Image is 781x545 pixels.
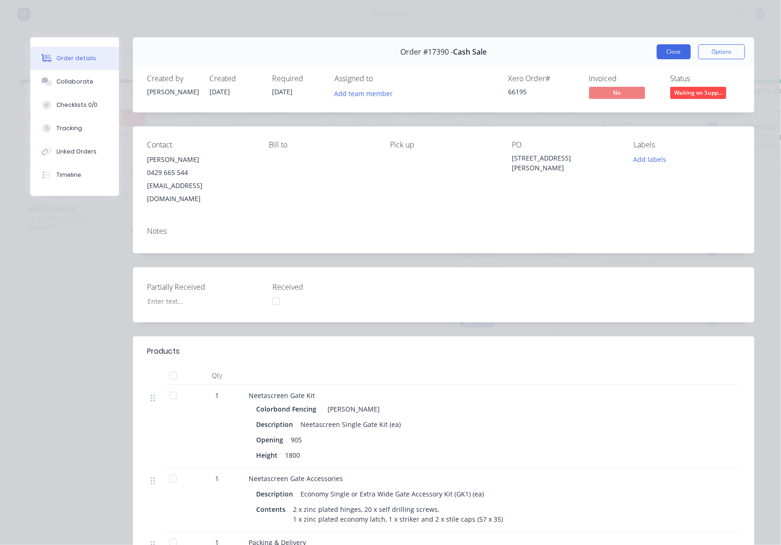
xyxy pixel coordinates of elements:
[297,487,488,501] div: Economy Single or Extra Wide Gate Accessory Kit (GK1) (ea)
[335,87,398,99] button: Add team member
[272,87,293,96] span: [DATE]
[147,140,254,149] div: Contact
[56,124,82,133] div: Tracking
[30,140,119,163] button: Linked Orders
[297,418,404,431] div: Neetascreen Single Gate Kit (ea)
[628,153,671,166] button: Add labels
[147,179,254,205] div: [EMAIL_ADDRESS][DOMAIN_NAME]
[272,74,323,83] div: Required
[56,77,93,86] div: Collaborate
[30,47,119,70] button: Order details
[147,87,198,97] div: [PERSON_NAME]
[215,391,219,400] span: 1
[189,366,245,385] div: Qty
[209,74,261,83] div: Created
[657,44,691,59] button: Close
[269,140,376,149] div: Bill to
[147,153,254,205] div: [PERSON_NAME]0429 665 544[EMAIL_ADDRESS][DOMAIN_NAME]
[215,474,219,483] span: 1
[256,448,281,462] div: Height
[401,48,453,56] span: Order #17390 -
[56,54,96,63] div: Order details
[256,503,289,516] div: Contents
[249,474,343,483] span: Neetascreen Gate Accessories
[256,418,297,431] div: Description
[30,163,119,187] button: Timeline
[147,74,198,83] div: Created by
[249,391,315,400] span: Neetascreen Gate Kit
[147,346,180,357] div: Products
[390,140,497,149] div: Pick up
[30,70,119,93] button: Collaborate
[589,74,659,83] div: Invoiced
[56,101,98,109] div: Checklists 0/0
[670,87,726,101] button: Waiting on Supp...
[670,87,726,98] span: Waiting on Supp...
[335,74,428,83] div: Assigned to
[329,87,398,99] button: Add team member
[56,171,81,179] div: Timeline
[508,87,578,97] div: 66195
[147,227,740,236] div: Notes
[512,153,619,173] div: [STREET_ADDRESS][PERSON_NAME]
[30,117,119,140] button: Tracking
[324,402,380,416] div: [PERSON_NAME]
[589,87,645,98] span: No
[256,402,320,416] div: Colorbond Fencing
[698,44,745,59] button: Options
[508,74,578,83] div: Xero Order #
[289,503,507,526] div: 2 x zinc plated hinges, 20 x self drilling screws, 1 x zinc plated economy latch, 1 x striker and...
[512,140,619,149] div: PO
[147,166,254,179] div: 0429 665 544
[147,281,264,293] label: Partially Received
[256,487,297,501] div: Description
[281,448,304,462] div: 1800
[272,281,389,293] label: Received
[634,140,740,149] div: Labels
[670,74,740,83] div: Status
[147,153,254,166] div: [PERSON_NAME]
[209,87,230,96] span: [DATE]
[453,48,487,56] span: Cash Sale
[256,433,287,447] div: Opening
[30,93,119,117] button: Checklists 0/0
[56,147,97,156] div: Linked Orders
[287,433,306,447] div: 905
